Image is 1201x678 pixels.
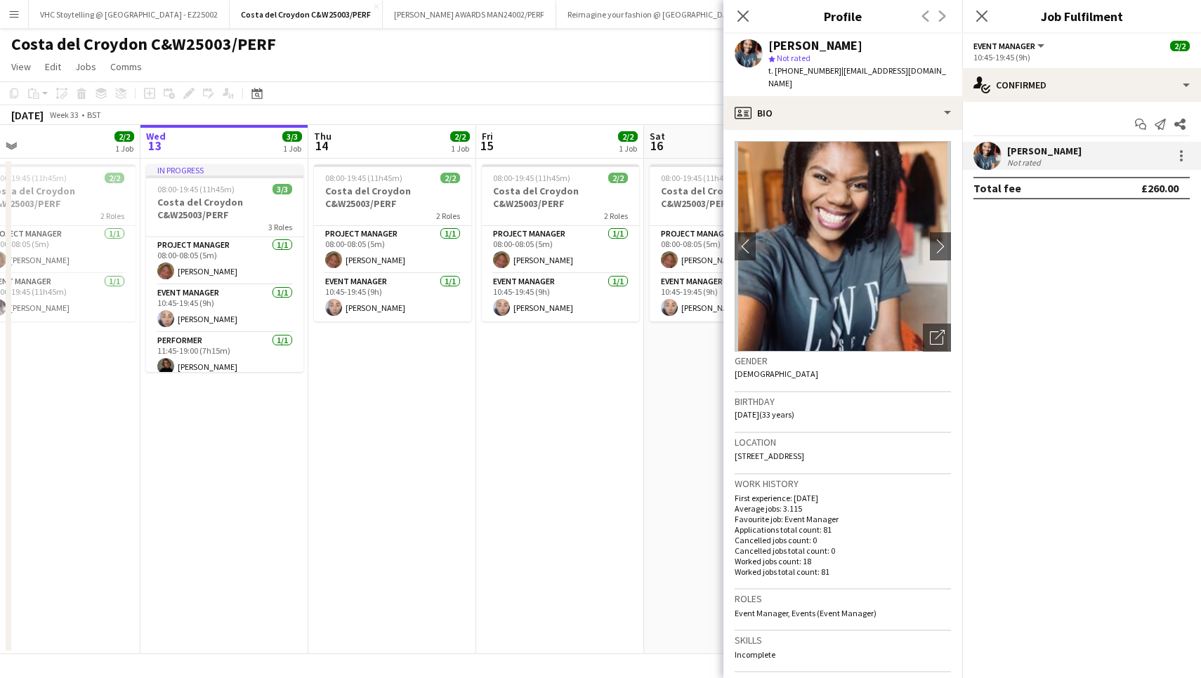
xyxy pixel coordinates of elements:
[735,477,951,490] h3: Work history
[11,34,276,55] h1: Costa del Croydon C&W25003/PERF
[482,164,639,321] app-job-card: 08:00-19:45 (11h45m)2/2Costa del Croydon C&W25003/PERF2 RolesProject Manager1/108:00-08:05 (5m)[P...
[146,285,303,333] app-card-role: Event Manager1/110:45-19:45 (9h)[PERSON_NAME]
[650,226,807,274] app-card-role: Project Manager1/108:00-08:05 (5m)[PERSON_NAME]
[105,173,124,183] span: 2/2
[619,143,637,154] div: 1 Job
[325,173,402,183] span: 08:00-19:45 (11h45m)
[650,274,807,321] app-card-role: Event Manager1/110:45-19:45 (9h)[PERSON_NAME]
[735,524,951,535] p: Applications total count: 81
[11,60,31,73] span: View
[768,39,862,52] div: [PERSON_NAME]
[973,41,1035,51] span: Event Manager
[482,226,639,274] app-card-role: Project Manager1/108:00-08:05 (5m)[PERSON_NAME]
[314,226,471,274] app-card-role: Project Manager1/108:00-08:05 (5m)[PERSON_NAME]
[450,131,470,142] span: 2/2
[482,130,493,142] span: Fri
[383,1,556,28] button: [PERSON_NAME] AWARDS MAN24002/PERF
[962,7,1201,25] h3: Job Fulfilment
[723,7,962,25] h3: Profile
[157,184,235,194] span: 08:00-19:45 (11h45m)
[146,333,303,380] app-card-role: Performer1/111:45-19:00 (7h15m)[PERSON_NAME]
[768,65,841,76] span: t. [PHONE_NUMBER]
[11,108,44,122] div: [DATE]
[735,368,818,379] span: [DEMOGRAPHIC_DATA]
[46,109,81,120] span: Week 33
[146,164,303,175] div: In progress
[273,184,292,194] span: 3/3
[735,436,951,448] h3: Location
[482,185,639,210] h3: Costa del Croydon C&W25003/PERF
[923,324,951,352] div: Open photos pop-in
[312,138,332,154] span: 14
[723,96,962,130] div: Bio
[144,138,166,154] span: 13
[115,143,133,154] div: 1 Job
[146,196,303,221] h3: Costa del Croydon C&W25003/PERF
[283,143,301,154] div: 1 Job
[451,143,469,154] div: 1 Job
[735,409,794,420] span: [DATE] (33 years)
[146,164,303,372] app-job-card: In progress08:00-19:45 (11h45m)3/3Costa del Croydon C&W25003/PERF3 RolesProject Manager1/108:00-0...
[314,185,471,210] h3: Costa del Croydon C&W25003/PERF
[1170,41,1190,51] span: 2/2
[973,41,1046,51] button: Event Manager
[735,592,951,605] h3: Roles
[314,274,471,321] app-card-role: Event Manager1/110:45-19:45 (9h)[PERSON_NAME]
[661,173,738,183] span: 08:00-19:45 (11h45m)
[87,109,101,120] div: BST
[282,131,302,142] span: 3/3
[146,130,166,142] span: Wed
[440,173,460,183] span: 2/2
[768,65,946,88] span: | [EMAIL_ADDRESS][DOMAIN_NAME]
[493,173,570,183] span: 08:00-19:45 (11h45m)
[110,60,142,73] span: Comms
[962,68,1201,102] div: Confirmed
[45,60,61,73] span: Edit
[1007,145,1082,157] div: [PERSON_NAME]
[482,274,639,321] app-card-role: Event Manager1/110:45-19:45 (9h)[PERSON_NAME]
[735,493,951,503] p: First experience: [DATE]
[650,185,807,210] h3: Costa del Croydon C&W25003/PERF
[777,53,810,63] span: Not rated
[735,556,951,566] p: Worked jobs count: 18
[650,130,665,142] span: Sat
[29,1,230,28] button: VHC Stoytelling @ [GEOGRAPHIC_DATA] - EZ25002
[735,545,951,556] p: Cancelled jobs total count: 0
[735,451,804,461] span: [STREET_ADDRESS]
[735,514,951,524] p: Favourite job: Event Manager
[735,535,951,545] p: Cancelled jobs count: 0
[230,1,383,28] button: Costa del Croydon C&W25003/PERF
[114,131,134,142] span: 2/2
[735,608,877,618] span: Event Manager, Events (Event Manager)
[735,141,951,352] img: Crew avatar or photo
[70,58,102,76] a: Jobs
[146,237,303,285] app-card-role: Project Manager1/108:00-08:05 (5m)[PERSON_NAME]
[735,566,951,577] p: Worked jobs total count: 81
[608,173,628,183] span: 2/2
[100,211,124,221] span: 2 Roles
[1007,157,1044,168] div: Not rated
[1141,181,1179,195] div: £260.00
[6,58,37,76] a: View
[436,211,460,221] span: 2 Roles
[618,131,638,142] span: 2/2
[39,58,67,76] a: Edit
[973,181,1021,195] div: Total fee
[973,52,1190,62] div: 10:45-19:45 (9h)
[735,354,951,367] h3: Gender
[604,211,628,221] span: 2 Roles
[314,164,471,321] app-job-card: 08:00-19:45 (11h45m)2/2Costa del Croydon C&W25003/PERF2 RolesProject Manager1/108:00-08:05 (5m)[P...
[480,138,493,154] span: 15
[556,1,795,28] button: Reimagine your fashion @ [GEOGRAPHIC_DATA] - MAN25002
[314,130,332,142] span: Thu
[105,58,147,76] a: Comms
[650,164,807,321] app-job-card: 08:00-19:45 (11h45m)2/2Costa del Croydon C&W25003/PERF2 RolesProject Manager1/108:00-08:05 (5m)[P...
[648,138,665,154] span: 16
[268,222,292,232] span: 3 Roles
[735,503,951,514] p: Average jobs: 3.115
[75,60,96,73] span: Jobs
